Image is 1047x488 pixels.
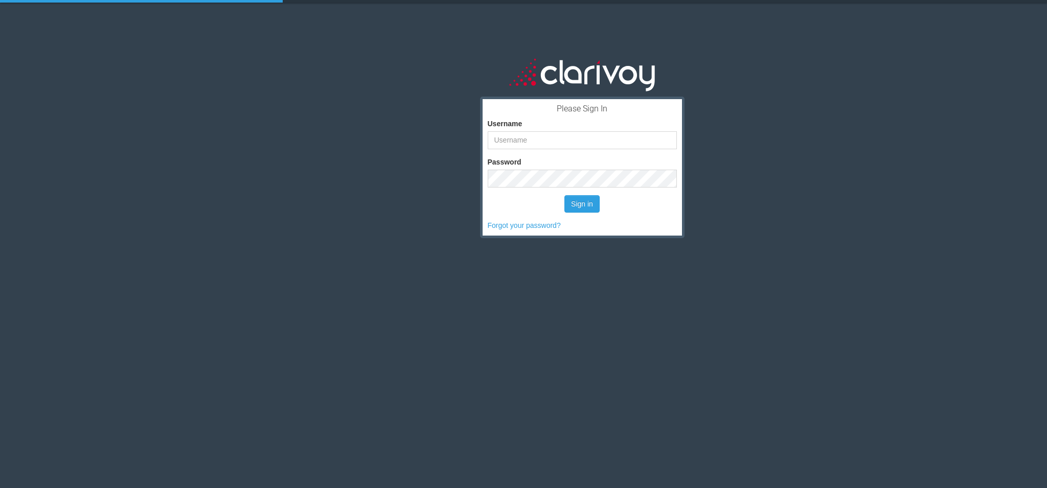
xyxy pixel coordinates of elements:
label: Password [488,157,521,167]
h3: Please Sign In [488,104,677,113]
img: clarivoy_whitetext_transbg.svg [509,56,655,92]
a: Forgot your password? [488,221,561,229]
button: Sign in [564,195,600,213]
input: Username [488,131,677,149]
label: Username [488,119,522,129]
